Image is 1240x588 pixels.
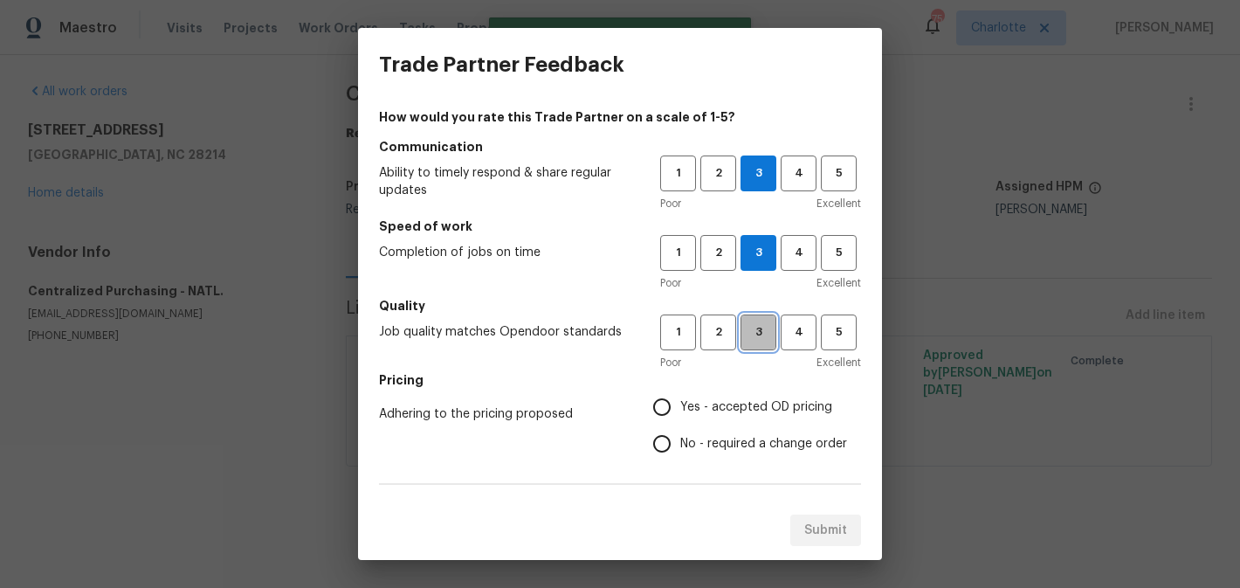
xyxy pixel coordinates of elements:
[379,405,625,423] span: Adhering to the pricing proposed
[816,274,861,292] span: Excellent
[823,163,855,183] span: 5
[662,322,694,342] span: 1
[660,195,681,212] span: Poor
[823,243,855,263] span: 5
[702,243,734,263] span: 2
[700,315,736,350] button: 2
[821,156,857,191] button: 5
[660,156,696,191] button: 1
[821,315,857,350] button: 5
[702,163,734,183] span: 2
[379,323,632,341] span: Job quality matches Opendoor standards
[379,108,861,126] h4: How would you rate this Trade Partner on a scale of 1-5?
[816,195,861,212] span: Excellent
[379,297,861,315] h5: Quality
[782,163,815,183] span: 4
[662,243,694,263] span: 1
[660,354,681,371] span: Poor
[379,164,632,199] span: Ability to timely respond & share regular updates
[782,322,815,342] span: 4
[782,243,815,263] span: 4
[741,315,776,350] button: 3
[700,235,736,271] button: 2
[741,163,775,183] span: 3
[379,218,861,235] h5: Speed of work
[660,315,696,350] button: 1
[702,322,734,342] span: 2
[781,315,816,350] button: 4
[741,243,775,263] span: 3
[660,235,696,271] button: 1
[823,322,855,342] span: 5
[379,138,861,156] h5: Communication
[821,235,857,271] button: 5
[781,156,816,191] button: 4
[742,322,775,342] span: 3
[781,235,816,271] button: 4
[653,389,861,462] div: Pricing
[680,435,847,453] span: No - required a change order
[379,52,624,77] h3: Trade Partner Feedback
[816,354,861,371] span: Excellent
[741,235,776,271] button: 3
[379,244,632,261] span: Completion of jobs on time
[379,371,861,389] h5: Pricing
[662,163,694,183] span: 1
[741,156,776,191] button: 3
[660,274,681,292] span: Poor
[680,398,832,417] span: Yes - accepted OD pricing
[700,156,736,191] button: 2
